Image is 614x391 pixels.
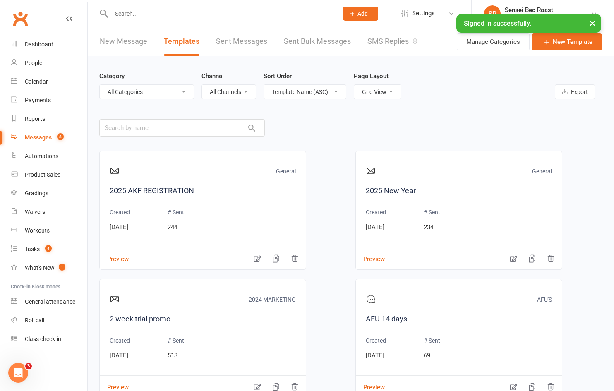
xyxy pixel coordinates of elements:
[11,54,87,72] a: People
[457,33,530,50] button: Manage Categories
[366,208,386,217] p: Created
[356,249,385,258] button: Preview
[25,317,44,324] div: Roll call
[11,91,87,110] a: Payments
[25,97,51,103] div: Payments
[424,336,440,345] p: # Sent
[25,298,75,305] div: General attendance
[11,35,87,54] a: Dashboard
[11,147,87,166] a: Automations
[59,264,65,271] span: 1
[99,71,125,81] label: Category
[11,166,87,184] a: Product Sales
[100,27,147,56] a: New Message
[110,313,296,325] a: 2 week trial promo
[25,78,48,85] div: Calendar
[25,41,53,48] div: Dashboard
[264,71,292,81] label: Sort Order
[11,184,87,203] a: Gradings
[366,185,552,197] a: 2025 New Year
[532,167,552,178] p: General
[25,336,61,342] div: Class check-in
[25,209,45,215] div: Waivers
[11,110,87,128] a: Reports
[25,153,58,159] div: Automations
[555,84,595,99] button: Export
[366,313,552,325] a: AFU 14 days
[11,72,87,91] a: Calendar
[168,223,177,231] span: 244
[484,5,501,22] div: SR
[110,185,296,197] a: 2025 AKF REGISTRATION
[99,119,265,137] input: Search by name
[343,7,378,21] button: Add
[57,133,64,140] span: 8
[366,223,384,231] span: [DATE]
[110,336,130,345] p: Created
[284,27,351,56] a: Sent Bulk Messages
[413,37,417,46] div: 8
[25,246,40,252] div: Tasks
[505,6,591,14] div: Sensei Bec Roast
[100,249,129,258] button: Preview
[11,293,87,311] a: General attendance kiosk mode
[168,336,184,345] p: # Sent
[25,134,52,141] div: Messages
[424,352,430,359] span: 69
[25,363,32,369] span: 3
[505,14,591,21] div: Black Belt Martial Arts Northlakes
[25,171,60,178] div: Product Sales
[25,227,50,234] div: Workouts
[216,27,267,56] a: Sent Messages
[424,208,440,217] p: # Sent
[464,19,531,27] span: Signed in successfully.
[354,71,389,81] label: Page Layout
[357,10,368,17] span: Add
[8,363,28,383] iframe: Intercom live chat
[201,71,224,81] label: Channel
[110,208,130,217] p: Created
[109,8,332,19] input: Search...
[11,203,87,221] a: Waivers
[168,208,184,217] p: # Sent
[11,330,87,348] a: Class kiosk mode
[110,223,128,231] span: [DATE]
[11,221,87,240] a: Workouts
[367,27,417,56] a: SMS Replies8
[100,377,129,386] button: Preview
[11,240,87,259] a: Tasks 4
[25,190,48,197] div: Gradings
[537,295,552,307] p: AFU'S
[25,115,45,122] div: Reports
[532,33,602,50] a: New Template
[25,264,55,271] div: What's New
[10,8,31,29] a: Clubworx
[11,311,87,330] a: Roll call
[249,295,296,307] p: 2024 MARKETING
[168,352,177,359] span: 513
[412,4,435,23] span: Settings
[356,377,385,386] button: Preview
[366,352,384,359] span: [DATE]
[25,60,42,66] div: People
[11,128,87,147] a: Messages 8
[110,352,128,359] span: [DATE]
[276,167,296,178] p: General
[585,14,600,32] button: ×
[366,336,386,345] p: Created
[45,245,52,252] span: 4
[11,259,87,277] a: What's New1
[424,223,434,231] span: 234
[164,27,199,56] a: Templates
